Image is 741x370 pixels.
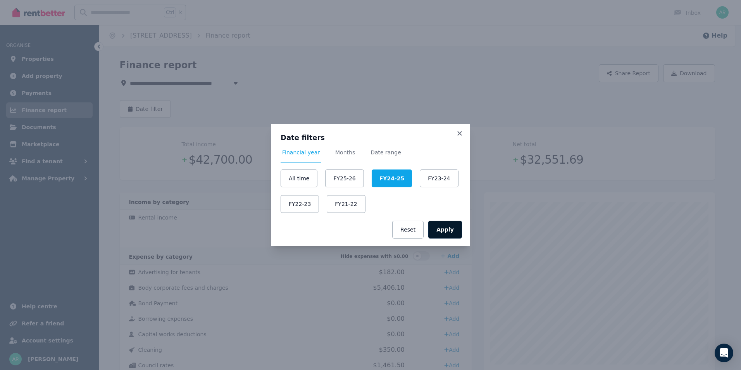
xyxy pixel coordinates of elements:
[392,221,424,239] button: Reset
[281,133,460,142] h3: Date filters
[325,169,364,187] button: FY25-26
[420,169,458,187] button: FY23-24
[282,149,320,156] span: Financial year
[715,344,733,362] div: Open Intercom Messenger
[281,169,317,187] button: All time
[335,149,355,156] span: Months
[327,195,365,213] button: FY21-22
[372,169,412,187] button: FY24-25
[281,195,319,213] button: FY22-23
[370,149,401,156] span: Date range
[281,149,460,163] nav: Tabs
[428,221,462,239] button: Apply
